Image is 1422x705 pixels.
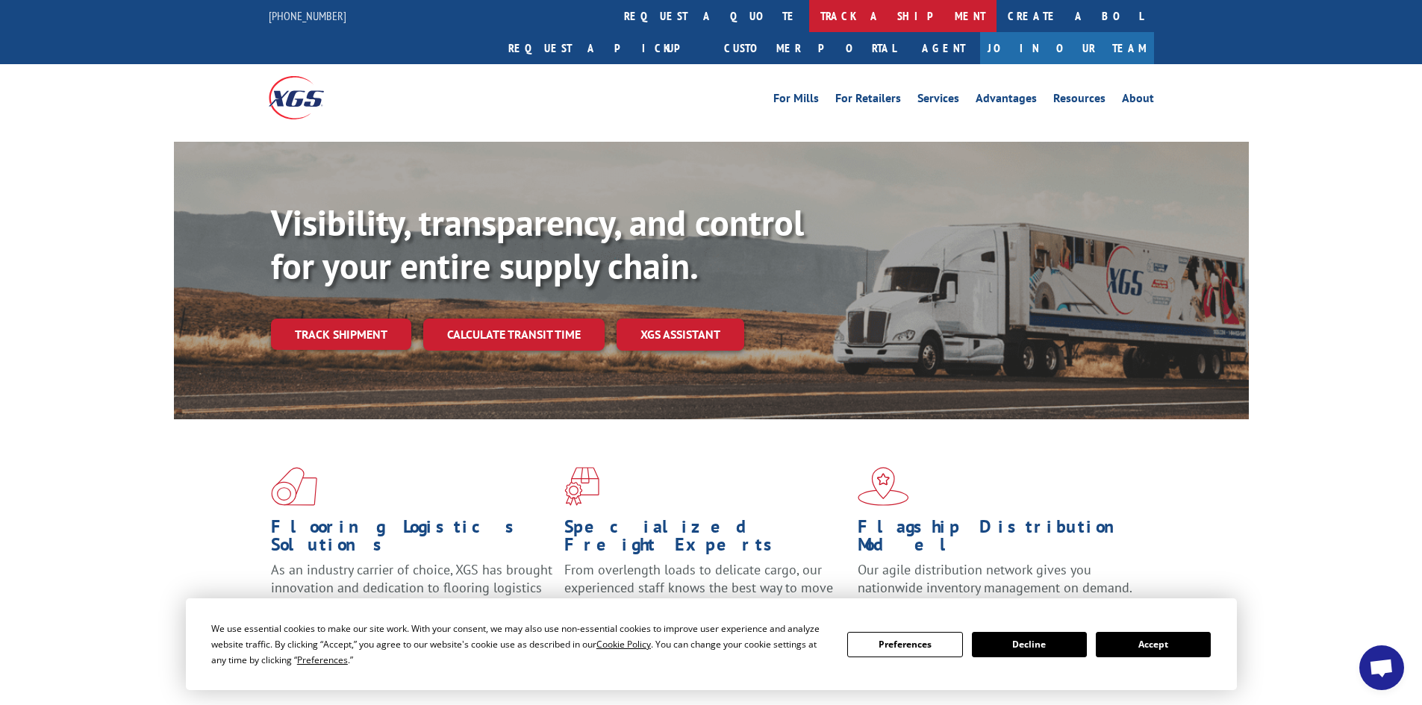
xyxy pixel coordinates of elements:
[907,32,980,64] a: Agent
[211,621,829,668] div: We use essential cookies to make our site work. With your consent, we may also use non-essential ...
[564,561,846,627] p: From overlength loads to delicate cargo, our experienced staff knows the best way to move your fr...
[972,632,1087,657] button: Decline
[1359,645,1404,690] div: Open chat
[617,319,744,351] a: XGS ASSISTANT
[297,654,348,666] span: Preferences
[186,598,1237,690] div: Cookie Consent Prompt
[271,319,411,350] a: Track shipment
[564,467,599,506] img: xgs-icon-focused-on-flooring-red
[497,32,713,64] a: Request a pickup
[1122,93,1154,109] a: About
[423,319,605,351] a: Calculate transit time
[858,561,1132,596] span: Our agile distribution network gives you nationwide inventory management on demand.
[980,32,1154,64] a: Join Our Team
[773,93,819,109] a: For Mills
[596,638,651,651] span: Cookie Policy
[271,561,552,614] span: As an industry carrier of choice, XGS has brought innovation and dedication to flooring logistics...
[271,199,804,289] b: Visibility, transparency, and control for your entire supply chain.
[847,632,962,657] button: Preferences
[713,32,907,64] a: Customer Portal
[1053,93,1106,109] a: Resources
[271,518,553,561] h1: Flooring Logistics Solutions
[976,93,1037,109] a: Advantages
[1096,632,1211,657] button: Accept
[835,93,901,109] a: For Retailers
[269,8,346,23] a: [PHONE_NUMBER]
[917,93,959,109] a: Services
[564,518,846,561] h1: Specialized Freight Experts
[858,518,1140,561] h1: Flagship Distribution Model
[271,467,317,506] img: xgs-icon-total-supply-chain-intelligence-red
[858,467,909,506] img: xgs-icon-flagship-distribution-model-red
